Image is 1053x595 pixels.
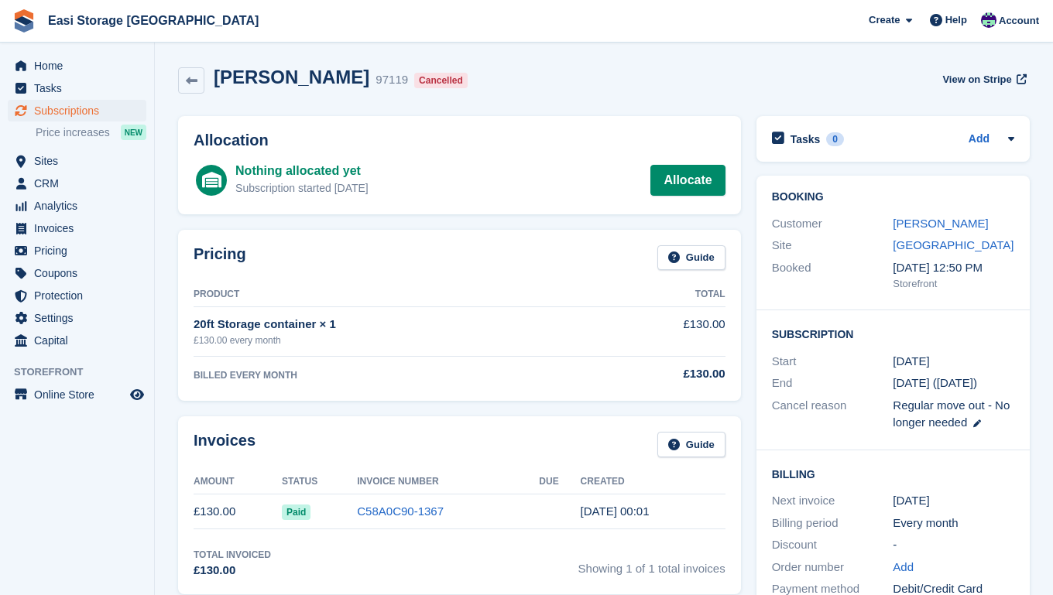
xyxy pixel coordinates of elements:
[357,470,539,494] th: Invoice Number
[772,559,894,576] div: Order number
[772,259,894,292] div: Booked
[194,548,271,562] div: Total Invoiced
[8,217,146,239] a: menu
[893,238,1014,251] a: [GEOGRAPHIC_DATA]
[8,330,146,351] a: menu
[34,384,127,405] span: Online Store
[8,77,146,99] a: menu
[414,73,468,88] div: Cancelled
[8,55,146,77] a: menu
[893,259,1014,277] div: [DATE] 12:50 PM
[893,217,988,230] a: [PERSON_NAME]
[34,262,127,284] span: Coupons
[34,307,127,329] span: Settings
[999,13,1039,29] span: Account
[893,515,1014,532] div: Every month
[791,132,821,146] h2: Tasks
[34,285,127,306] span: Protection
[282,470,357,494] th: Status
[604,282,725,307] th: Total
[8,285,146,306] a: menu
[8,240,146,262] a: menu
[826,132,844,146] div: 0
[194,470,282,494] th: Amount
[34,195,127,217] span: Analytics
[128,385,146,404] a: Preview store
[581,504,650,518] time: 2025-07-23 23:01:03 UTC
[8,173,146,194] a: menu
[121,125,146,140] div: NEW
[604,307,725,356] td: £130.00
[34,150,127,172] span: Sites
[969,131,990,149] a: Add
[194,245,246,271] h2: Pricing
[34,217,127,239] span: Invoices
[34,77,127,99] span: Tasks
[772,536,894,554] div: Discount
[772,191,1014,203] h2: Booking
[657,245,725,271] a: Guide
[772,397,894,432] div: Cancel reason
[42,8,265,33] a: Easi Storage [GEOGRAPHIC_DATA]
[357,504,444,518] a: C58A0C90-1367
[235,162,369,180] div: Nothing allocated yet
[578,548,725,580] span: Showing 1 of 1 total invoices
[936,67,1030,92] a: View on Stripe
[772,326,1014,341] h2: Subscription
[34,173,127,194] span: CRM
[581,470,725,494] th: Created
[893,492,1014,510] div: [DATE]
[942,72,1011,87] span: View on Stripe
[214,67,369,87] h2: [PERSON_NAME]
[8,384,146,405] a: menu
[893,276,1014,292] div: Storefront
[893,376,977,389] span: [DATE] ([DATE])
[604,365,725,383] div: £130.00
[34,240,127,262] span: Pricing
[772,374,894,392] div: End
[12,9,36,32] img: stora-icon-8386f47178a22dfd0bd8f6a31ec36ba5ce8667c1dd55bd0f319d3a0aa187defe.svg
[893,353,929,371] time: 2025-07-23 23:00:00 UTC
[8,262,146,284] a: menu
[34,55,127,77] span: Home
[194,562,271,580] div: £130.00
[8,150,146,172] a: menu
[194,132,725,149] h2: Allocation
[893,536,1014,554] div: -
[8,195,146,217] a: menu
[945,12,967,28] span: Help
[8,307,146,329] a: menu
[981,12,996,28] img: Steven Cusick
[14,364,154,380] span: Storefront
[235,180,369,197] div: Subscription started [DATE]
[650,165,725,196] a: Allocate
[36,125,110,140] span: Price increases
[194,432,256,457] h2: Invoices
[869,12,900,28] span: Create
[194,282,604,307] th: Product
[36,124,146,141] a: Price increases NEW
[194,316,604,333] div: 20ft Storage container × 1
[772,515,894,532] div: Billing period
[772,215,894,233] div: Customer
[194,333,604,347] div: £130.00 every month
[194,494,282,529] td: £130.00
[772,466,1014,481] h2: Billing
[8,100,146,121] a: menu
[772,237,894,255] div: Site
[772,353,894,371] div: Start
[194,368,604,382] div: BILLED EVERY MONTH
[376,71,408,89] div: 97119
[893,559,914,576] a: Add
[539,470,580,494] th: Due
[34,100,127,121] span: Subscriptions
[282,504,310,520] span: Paid
[772,492,894,510] div: Next invoice
[657,432,725,457] a: Guide
[893,398,1010,429] span: Regular move out - No longer needed
[34,330,127,351] span: Capital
